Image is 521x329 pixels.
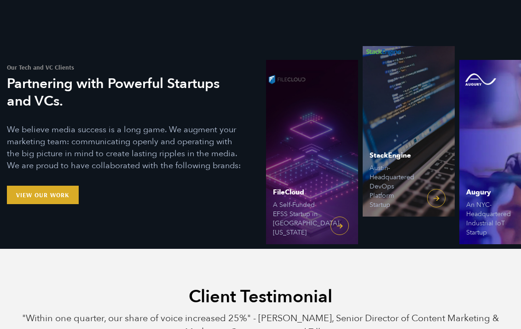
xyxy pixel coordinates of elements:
a: StackEngine [363,32,455,217]
span: A Self-Funded EFSS Startup in [GEOGRAPHIC_DATA], [US_STATE] [273,200,319,237]
h2: Client Testimonial [7,286,514,308]
a: FileCloud [266,60,358,244]
h3: Partnering with Powerful Startups and VCs. [7,75,244,110]
span: Augury [466,189,512,196]
img: StackEngine logo [363,41,404,62]
span: FileCloud [273,189,319,196]
a: View Our Work [7,186,79,204]
span: An NYC-Headquartered Industrial IoT Startup [466,200,512,237]
p: We believe media success is a long game. We augment your marketing team: communicating openly and... [7,124,244,172]
img: Augury logo [459,69,501,90]
span: StackEngine [370,152,416,159]
span: Austin-Headquartered DevOps Platform Startup [370,164,416,210]
img: FileCloud logo [266,69,307,90]
h1: Our Tech and VC Clients [7,64,244,70]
